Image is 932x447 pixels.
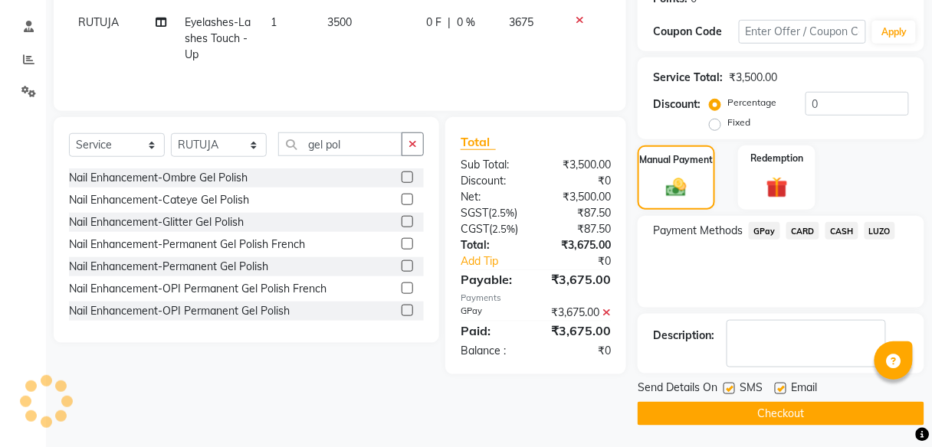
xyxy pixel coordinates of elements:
[640,153,714,167] label: Manual Payment
[760,175,795,201] img: _gift.svg
[461,222,489,236] span: CGST
[536,157,622,173] div: ₹3,500.00
[327,15,352,29] span: 3500
[536,189,622,205] div: ₹3,500.00
[449,343,536,359] div: Balance :
[449,205,536,221] div: ( )
[449,321,536,340] div: Paid:
[509,15,533,29] span: 3675
[69,192,249,208] div: Nail Enhancement-Cateye Gel Polish
[278,132,402,156] input: Search or Scan
[791,380,817,399] span: Email
[449,270,536,289] div: Payable:
[69,281,327,297] div: Nail Enhancement-OPI Permanent Gel Polish French
[653,96,701,113] div: Discount:
[536,270,622,289] div: ₹3,675.00
[461,134,496,150] span: Total
[638,402,924,426] button: Checkout
[653,328,714,344] div: Description:
[69,259,268,275] div: Nail Enhancement-Permanent Gel Polish
[729,70,777,86] div: ₹3,500.00
[271,15,277,29] span: 1
[536,221,622,237] div: ₹87.50
[727,96,776,109] label: Percentage
[449,237,536,253] div: Total:
[638,380,717,399] span: Send Details On
[786,222,819,240] span: CARD
[448,15,451,31] span: |
[536,205,622,221] div: ₹87.50
[750,152,803,165] label: Redemption
[69,170,248,186] div: Nail Enhancement-Ombre Gel Polish
[449,305,536,321] div: GPay
[536,343,622,359] div: ₹0
[449,189,536,205] div: Net:
[69,303,290,319] div: Nail Enhancement-OPI Permanent Gel Polish
[461,292,611,305] div: Payments
[449,221,536,237] div: ( )
[727,116,750,129] label: Fixed
[536,237,622,253] div: ₹3,675.00
[185,15,251,61] span: Eyelashes-Lashes Touch - Up
[653,223,743,239] span: Payment Methods
[550,253,622,269] div: ₹0
[865,222,896,240] span: LUZO
[491,207,514,219] span: 2.5%
[740,380,763,399] span: SMS
[78,15,119,29] span: RUTUJA
[449,157,536,173] div: Sub Total:
[458,15,476,31] span: 0 %
[449,173,536,189] div: Discount:
[461,206,488,220] span: SGST
[69,237,305,253] div: Nail Enhancement-Permanent Gel Polish French
[872,21,916,44] button: Apply
[449,253,550,269] a: Add Tip
[739,20,867,44] input: Enter Offer / Coupon Code
[660,176,693,199] img: _cash.svg
[492,223,515,235] span: 2.5%
[653,70,723,86] div: Service Total:
[825,222,858,240] span: CASH
[427,15,442,31] span: 0 F
[536,173,622,189] div: ₹0
[69,214,244,230] div: Nail Enhancement-Glitter Gel Polish
[536,305,622,321] div: ₹3,675.00
[536,321,622,340] div: ₹3,675.00
[653,24,738,40] div: Coupon Code
[749,222,780,240] span: GPay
